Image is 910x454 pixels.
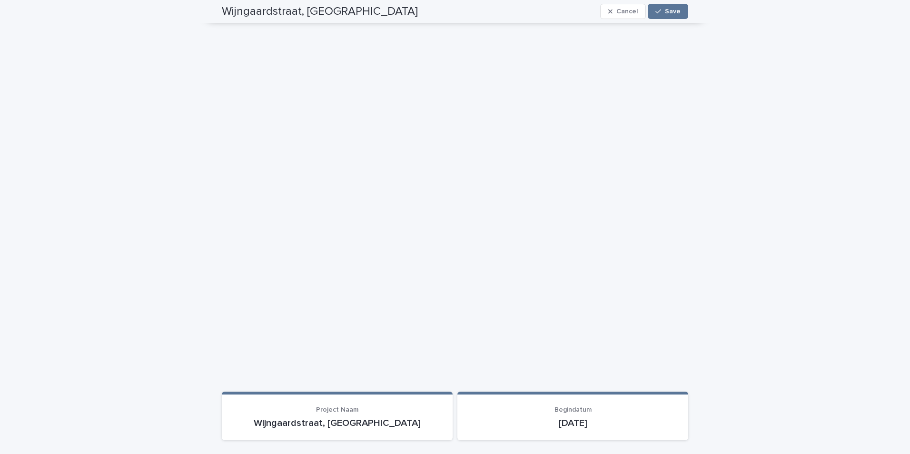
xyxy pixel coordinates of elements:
[648,4,688,19] button: Save
[469,417,677,429] p: [DATE]
[554,406,592,413] span: Begindatum
[222,5,418,19] h2: Wijngaardstraat, [GEOGRAPHIC_DATA]
[600,4,646,19] button: Cancel
[665,8,681,15] span: Save
[616,8,638,15] span: Cancel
